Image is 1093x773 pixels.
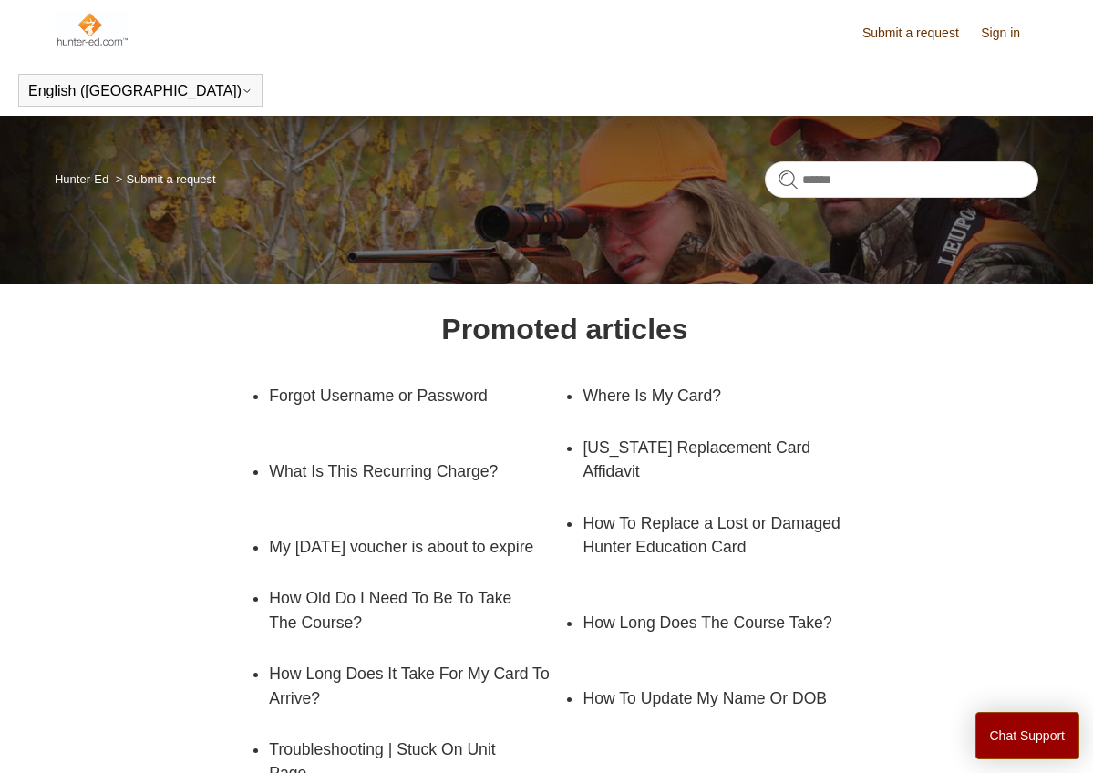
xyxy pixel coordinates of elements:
li: Hunter-Ed [55,172,112,186]
li: Submit a request [112,172,216,186]
a: Forgot Username or Password [269,370,537,421]
a: How Long Does It Take For My Card To Arrive? [269,648,564,724]
a: How To Update My Name Or DOB [583,673,851,724]
a: Submit a request [862,24,977,43]
a: How To Replace a Lost or Damaged Hunter Education Card [583,498,878,573]
a: My [DATE] voucher is about to expire [269,521,537,572]
h1: Promoted articles [441,307,687,351]
a: What Is This Recurring Charge? [269,446,564,497]
a: Where Is My Card? [583,370,851,421]
a: How Old Do I Need To Be To Take The Course? [269,572,537,648]
input: Search [765,161,1038,198]
a: How Long Does The Course Take? [583,597,851,648]
a: Hunter-Ed [55,172,108,186]
img: Hunter-Ed Help Center home page [55,11,129,47]
a: [US_STATE] Replacement Card Affidavit [583,422,851,498]
button: Chat Support [975,712,1080,759]
button: English ([GEOGRAPHIC_DATA]) [28,83,253,99]
a: Sign in [981,24,1038,43]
